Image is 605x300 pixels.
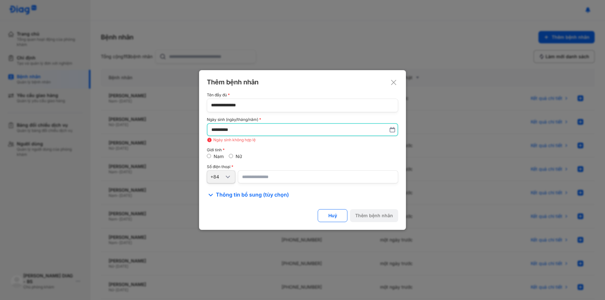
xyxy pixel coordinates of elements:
div: Giới tính [207,148,398,152]
label: Nữ [236,154,242,159]
label: Nam [214,154,224,159]
button: Huỷ [318,209,347,222]
span: Thông tin bổ sung (tùy chọn) [216,191,289,199]
div: Thêm bệnh nhân [355,213,393,219]
button: Thêm bệnh nhân [350,209,398,222]
div: Ngày sinh (ngày/tháng/năm) [207,117,398,122]
div: Thêm bệnh nhân [207,78,398,86]
div: Tên đầy đủ [207,93,398,97]
div: +84 [210,174,224,180]
div: Ngày sinh không hợp lệ [207,137,398,143]
div: Số điện thoại [207,165,398,169]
